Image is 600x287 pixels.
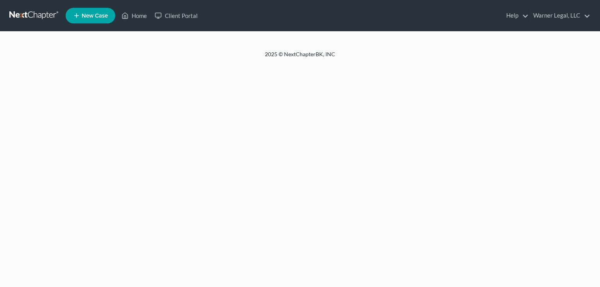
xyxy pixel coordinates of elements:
a: Client Portal [151,9,202,23]
a: Home [118,9,151,23]
a: Help [502,9,529,23]
new-legal-case-button: New Case [66,8,115,23]
div: 2025 © NextChapterBK, INC [77,50,523,64]
a: Warner Legal, LLC [529,9,590,23]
